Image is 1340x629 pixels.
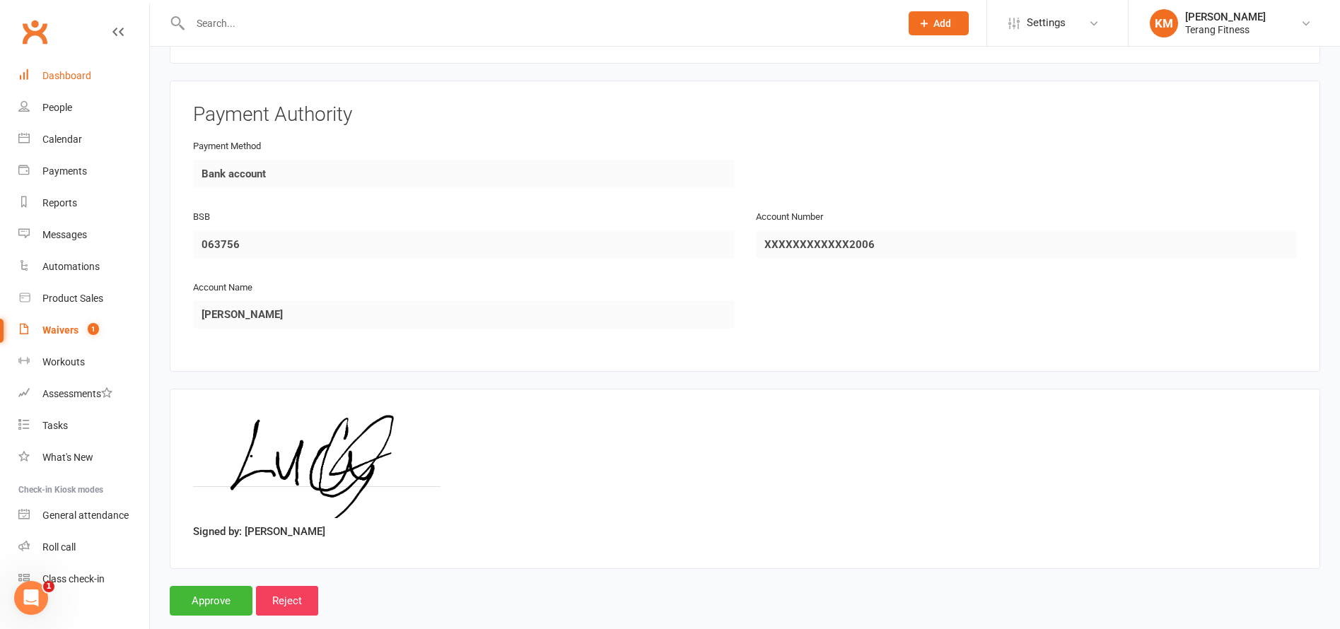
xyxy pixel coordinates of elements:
a: Roll call [18,531,149,563]
a: Waivers 1 [18,314,149,346]
a: What's New [18,442,149,474]
div: Waivers [42,324,78,336]
a: Dashboard [18,60,149,92]
div: Product Sales [42,293,103,304]
a: Clubworx [17,14,52,49]
span: 1 [88,323,99,335]
div: [PERSON_NAME] [1185,11,1266,23]
a: Tasks [18,410,149,442]
div: Automations [42,261,100,272]
div: Tasks [42,420,68,431]
div: Roll call [42,541,76,553]
button: Add [909,11,969,35]
span: 1 [43,581,54,592]
a: Calendar [18,124,149,155]
span: Settings [1027,7,1066,39]
a: Automations [18,251,149,283]
input: Approve [170,586,252,616]
div: Assessments [42,388,112,399]
img: image1754974879.png [193,412,441,518]
a: General attendance kiosk mode [18,500,149,531]
a: Reports [18,187,149,219]
div: Class check-in [42,573,105,584]
label: Signed by: [PERSON_NAME] [193,523,325,540]
a: Product Sales [18,283,149,314]
label: Account Number [756,210,823,225]
div: Reports [42,197,77,208]
input: Search... [186,13,890,33]
div: Messages [42,229,87,240]
div: General attendance [42,510,129,521]
a: Assessments [18,378,149,410]
label: BSB [193,210,210,225]
div: Terang Fitness [1185,23,1266,36]
div: Dashboard [42,70,91,81]
h3: Payment Authority [193,104,1297,126]
a: Workouts [18,346,149,378]
span: Add [933,18,951,29]
div: What's New [42,452,93,463]
input: Reject [256,586,318,616]
a: Messages [18,219,149,251]
a: Class kiosk mode [18,563,149,595]
label: Account Name [193,281,252,295]
a: Payments [18,155,149,187]
div: People [42,102,72,113]
div: KM [1150,9,1178,37]
iframe: Intercom live chat [14,581,48,615]
div: Payments [42,165,87,177]
label: Payment Method [193,139,261,154]
div: Calendar [42,134,82,145]
div: Workouts [42,356,85,368]
a: People [18,92,149,124]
